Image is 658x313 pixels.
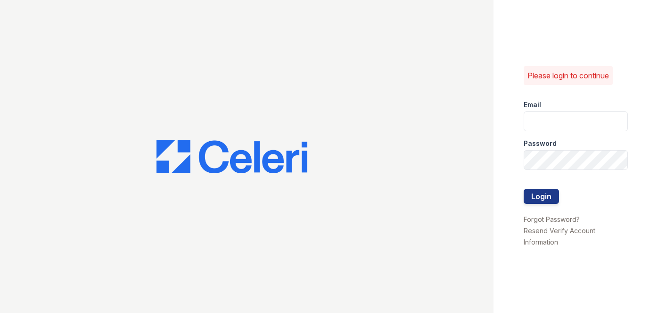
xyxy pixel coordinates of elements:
[527,70,609,81] p: Please login to continue
[524,227,595,246] a: Resend Verify Account Information
[524,215,580,223] a: Forgot Password?
[524,139,557,148] label: Password
[524,189,559,204] button: Login
[524,100,541,110] label: Email
[156,140,307,174] img: CE_Logo_Blue-a8612792a0a2168367f1c8372b55b34899dd931a85d93a1a3d3e32e68fde9ad4.png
